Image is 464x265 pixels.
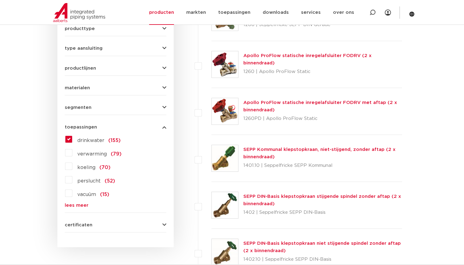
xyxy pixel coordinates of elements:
[243,67,402,77] p: 1260 | Apollo ProFlow Static
[212,192,238,218] img: Thumbnail for SEPP DIN-Basis klepstopkraan stijgende spindel zonder aftap (2 x binnendraad)
[243,114,402,124] p: 1260PD | Apollo ProFlow Static
[243,194,401,206] a: SEPP DIN-Basis klepstopkraan stijgende spindel zonder aftap (2 x binnendraad)
[65,26,95,31] span: producttype
[65,223,92,227] span: certificaten
[65,203,166,208] a: lees meer
[243,100,397,112] a: Apollo ProFlow statische inregelafsluiter FODRV met aftap (2 x binnendraad)
[243,147,396,159] a: SEPP Kommunal klepstopkraan, niet-stijgend, zonder aftap (2 x binnendraad)
[212,98,238,125] img: Thumbnail for Apollo ProFlow statische inregelafsluiter FODRV met aftap (2 x binnendraad)
[243,20,402,30] p: 1206 | Seppelfricke SEPP DIN-Gerade
[65,105,166,110] button: segmenten
[77,179,101,183] span: perslucht
[243,241,401,253] a: SEPP DIN-Basis klepstopkraan niet stijgende spindel zonder aftap (2 x binnendraad)
[243,53,372,65] a: Apollo ProFlow statische inregelafsluiter FODRV (2 x binnendraad)
[65,105,91,110] span: segmenten
[77,138,104,143] span: drinkwater
[243,255,402,264] p: 1402.10 | Seppelfricke SEPP DIN-Basis
[77,192,96,197] span: vacuüm
[77,152,107,156] span: verwarming
[65,46,166,51] button: type aansluiting
[111,152,122,156] span: (79)
[108,138,121,143] span: (155)
[243,161,402,171] p: 1401.10 | Seppelfricke SEPP Kommunal
[65,46,102,51] span: type aansluiting
[100,192,109,197] span: (15)
[212,51,238,78] img: Thumbnail for Apollo ProFlow statische inregelafsluiter FODRV (2 x binnendraad)
[65,125,166,129] button: toepassingen
[99,165,110,170] span: (70)
[105,179,115,183] span: (52)
[65,66,96,71] span: productlijnen
[212,145,238,171] img: Thumbnail for SEPP Kommunal klepstopkraan, niet-stijgend, zonder aftap (2 x binnendraad)
[65,26,166,31] button: producttype
[243,208,402,217] p: 1402 | Seppelfricke SEPP DIN-Basis
[65,223,166,227] button: certificaten
[65,125,97,129] span: toepassingen
[65,86,166,90] button: materialen
[65,66,166,71] button: productlijnen
[65,86,90,90] span: materialen
[77,165,95,170] span: koeling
